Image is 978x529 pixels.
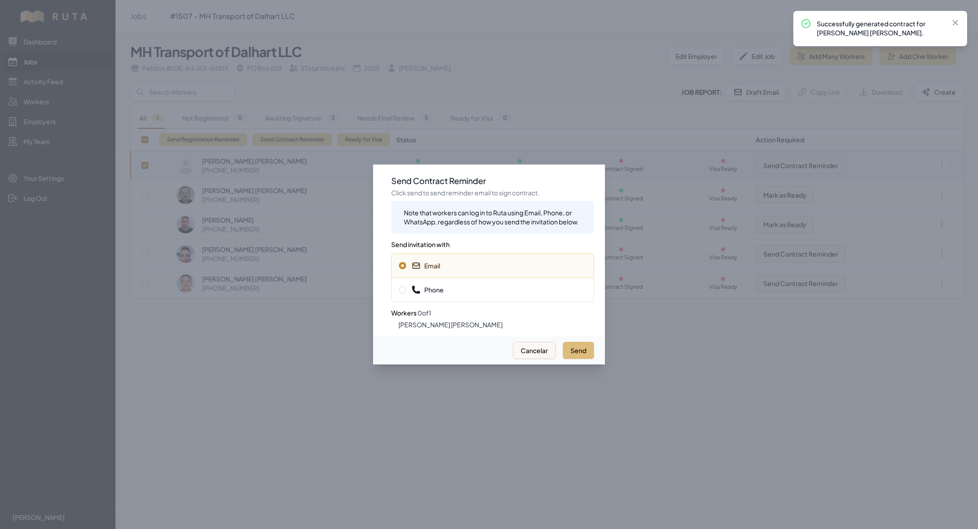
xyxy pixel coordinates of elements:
span: 0 of 1 [417,309,431,317]
span: Phone [412,285,444,294]
h3: Send Contract Reminder [391,175,594,186]
p: Successfully generated contract for [PERSON_NAME] [PERSON_NAME]. [817,19,944,37]
h3: Send invitation with [391,233,594,250]
button: Cancelar [513,342,556,359]
button: Send [563,342,594,359]
li: [PERSON_NAME] [PERSON_NAME] [398,320,594,329]
div: Note that workers can log in to Ruta using Email, Phone, or WhatsApp, regardless of how you send ... [404,208,587,226]
h3: Workers [391,302,594,318]
span: Email [412,261,440,270]
p: Click send to send reminder email to sign contract. [391,188,594,197]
